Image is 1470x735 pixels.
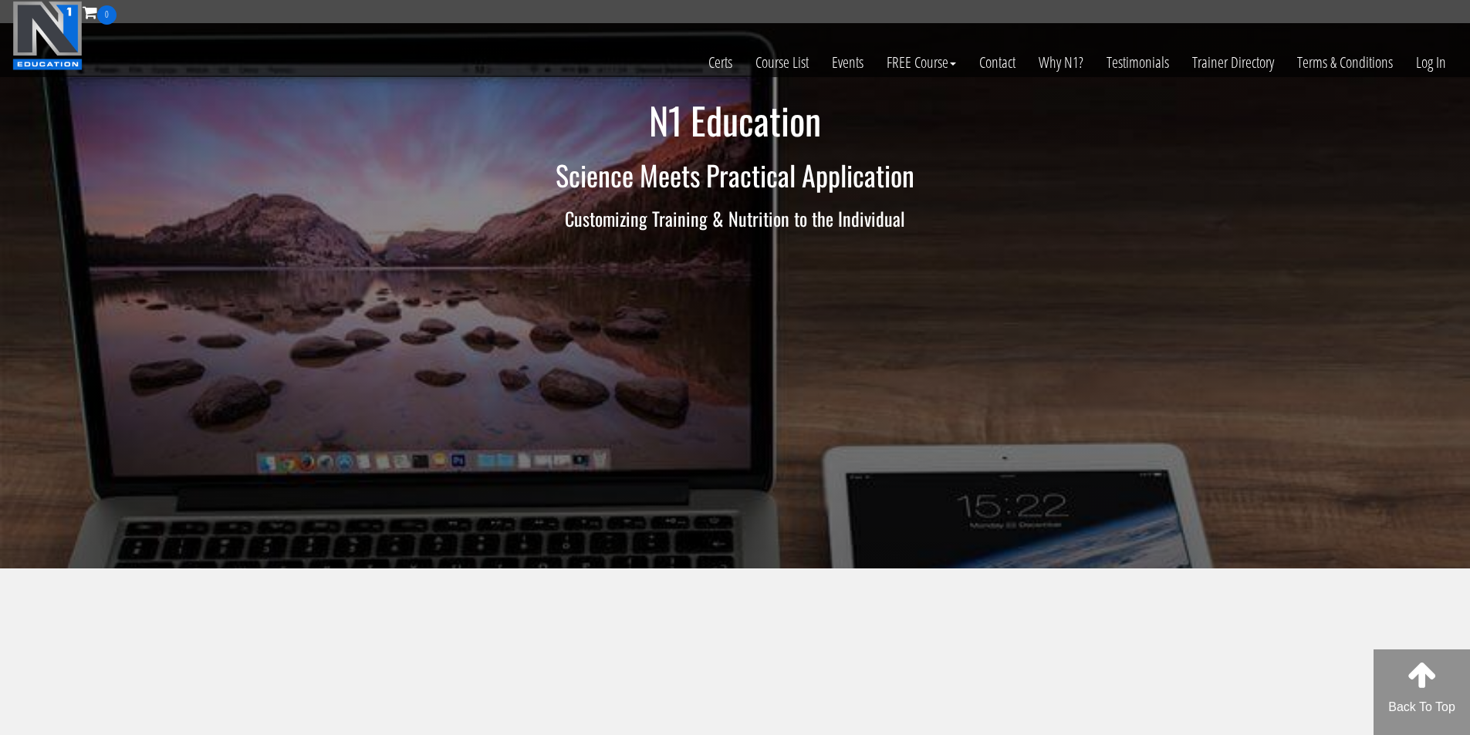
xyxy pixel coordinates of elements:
[744,25,820,100] a: Course List
[697,25,744,100] a: Certs
[284,100,1187,141] h1: N1 Education
[12,1,83,70] img: n1-education
[97,5,117,25] span: 0
[1404,25,1458,100] a: Log In
[284,160,1187,190] h2: Science Meets Practical Application
[968,25,1027,100] a: Contact
[1027,25,1095,100] a: Why N1?
[1095,25,1181,100] a: Testimonials
[284,208,1187,228] h3: Customizing Training & Nutrition to the Individual
[820,25,875,100] a: Events
[83,2,117,22] a: 0
[1181,25,1286,100] a: Trainer Directory
[875,25,968,100] a: FREE Course
[1286,25,1404,100] a: Terms & Conditions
